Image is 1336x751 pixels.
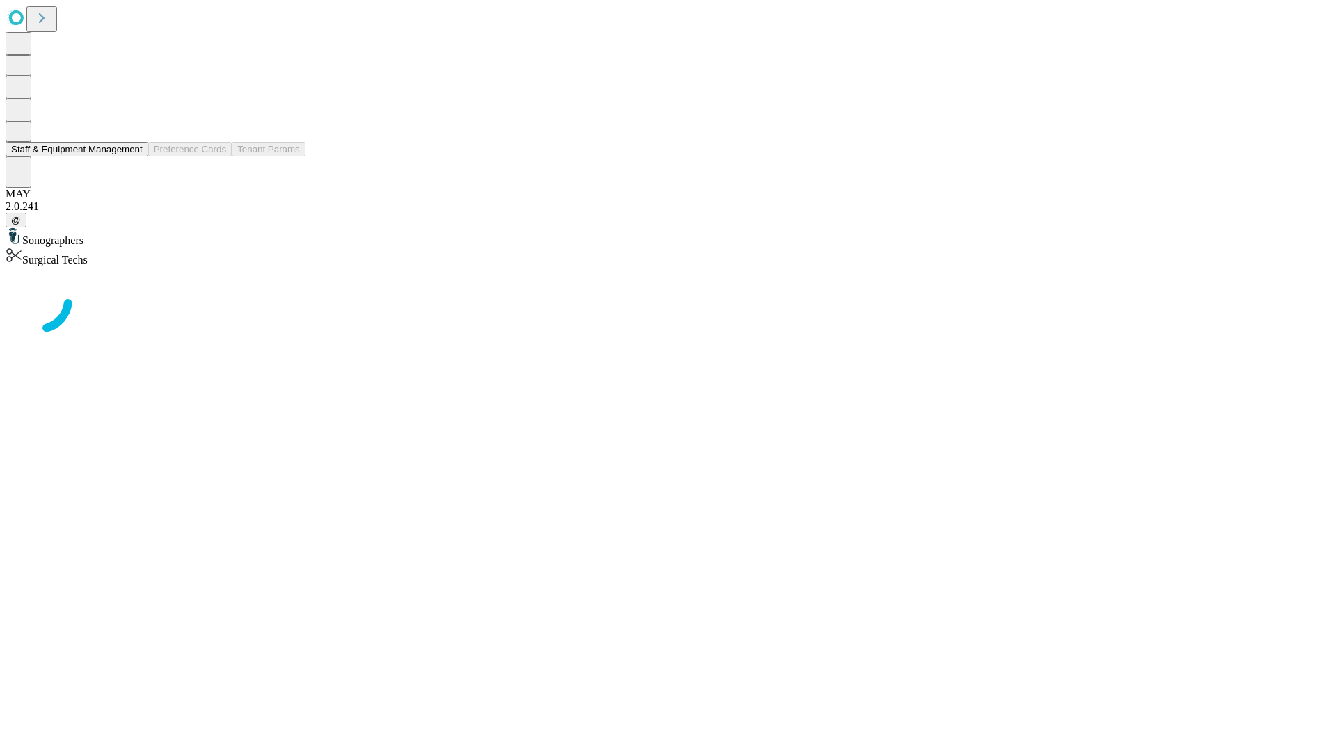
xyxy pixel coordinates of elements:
[6,213,26,227] button: @
[6,227,1330,247] div: Sonographers
[11,215,21,225] span: @
[6,188,1330,200] div: MAY
[6,247,1330,266] div: Surgical Techs
[6,142,148,156] button: Staff & Equipment Management
[6,200,1330,213] div: 2.0.241
[148,142,232,156] button: Preference Cards
[232,142,305,156] button: Tenant Params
